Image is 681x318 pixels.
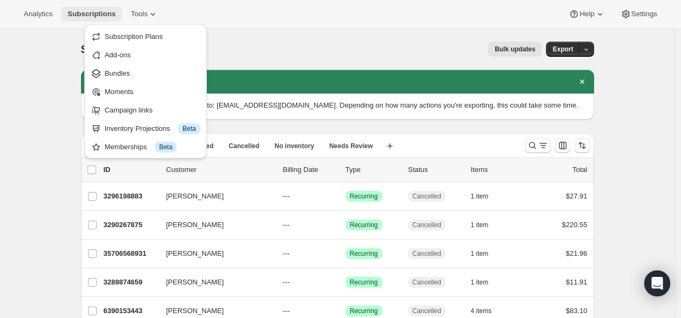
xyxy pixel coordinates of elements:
button: Search and filter results [525,138,551,153]
span: --- [283,221,290,229]
span: No inventory [274,142,314,150]
p: Status [408,164,462,175]
span: Help [579,10,594,18]
div: 3296198883[PERSON_NAME]---SuccessRecurringCancelled1 item$27.91 [104,189,588,204]
div: Inventory Projections [105,123,200,134]
span: Cancelled [413,221,441,229]
div: Items [471,164,525,175]
button: [PERSON_NAME] [160,245,268,262]
p: Total [572,164,587,175]
span: Beta [159,143,173,151]
span: --- [283,192,290,200]
span: $11.91 [566,278,588,286]
div: 3290267875[PERSON_NAME]---SuccessRecurringCancelled1 item$220.55 [104,217,588,233]
div: 35706568931[PERSON_NAME]---SuccessRecurringCancelled1 item$21.96 [104,246,588,261]
button: Export [546,42,579,57]
span: Moments [105,88,133,96]
span: Settings [631,10,657,18]
button: Add-ons [87,46,204,63]
span: Recurring [350,221,378,229]
span: Bundles [105,69,130,77]
span: Bulk updates [495,45,535,54]
div: Type [346,164,400,175]
span: --- [283,307,290,315]
span: --- [283,278,290,286]
span: [PERSON_NAME] [166,248,224,259]
button: Bundles [87,64,204,82]
p: ID [104,164,158,175]
span: Analytics [24,10,52,18]
button: Analytics [17,6,59,22]
button: 1 item [471,246,501,261]
span: [PERSON_NAME] [166,220,224,230]
span: Beta [183,124,196,133]
span: [PERSON_NAME] [166,191,224,202]
button: [PERSON_NAME] [160,188,268,205]
span: Recurring [350,278,378,287]
span: [PERSON_NAME] [166,277,224,288]
div: Memberships [105,142,200,153]
span: $21.96 [566,249,588,257]
button: 1 item [471,217,501,233]
span: Subscription Plans [105,32,163,41]
button: 1 item [471,189,501,204]
button: Settings [614,6,664,22]
button: Tools [124,6,165,22]
button: Dismiss notification [575,74,590,89]
span: Cancelled [229,142,260,150]
button: Help [562,6,611,22]
p: 6390153443 [104,306,158,316]
span: Cancelled [413,278,441,287]
span: Campaign links [105,106,153,114]
span: 1 item [471,192,489,201]
span: Needs Review [329,142,373,150]
span: 1 item [471,278,489,287]
span: 4 items [471,307,492,315]
p: 3296198883 [104,191,158,202]
span: Export [552,45,573,54]
span: Recurring [350,192,378,201]
button: Campaign links [87,101,204,118]
span: Recurring [350,249,378,258]
button: [PERSON_NAME] [160,216,268,234]
div: IDCustomerBilling DateTypeStatusItemsTotal [104,164,588,175]
span: Your export will be delivered by email to: [EMAIL_ADDRESS][DOMAIN_NAME]. Depending on how many ac... [90,101,578,109]
p: 3290267875 [104,220,158,230]
button: 1 item [471,275,501,290]
span: 1 item [471,249,489,258]
span: $220.55 [562,221,588,229]
p: Customer [166,164,274,175]
button: [PERSON_NAME] [160,274,268,291]
button: Create new view [381,138,399,154]
button: Moments [87,83,204,100]
button: Customize table column order and visibility [555,138,570,153]
span: Tools [131,10,147,18]
span: Cancelled [413,307,441,315]
span: 1 item [471,221,489,229]
span: --- [283,249,290,257]
span: Cancelled [413,249,441,258]
div: 3289874659[PERSON_NAME]---SuccessRecurringCancelled1 item$11.91 [104,275,588,290]
p: 35706568931 [104,248,158,259]
span: Cancelled [413,192,441,201]
span: $83.10 [566,307,588,315]
button: Subscription Plans [87,28,204,45]
span: [PERSON_NAME] [166,306,224,316]
span: Subscriptions [68,10,116,18]
div: Open Intercom Messenger [644,270,670,296]
button: Inventory Projections [87,120,204,137]
button: Memberships [87,138,204,155]
span: Add-ons [105,51,131,59]
button: Subscriptions [61,6,122,22]
p: Billing Date [283,164,337,175]
span: $27.91 [566,192,588,200]
span: Recurring [350,307,378,315]
p: 3289874659 [104,277,158,288]
button: Bulk updates [488,42,542,57]
button: Sort the results [575,138,590,153]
